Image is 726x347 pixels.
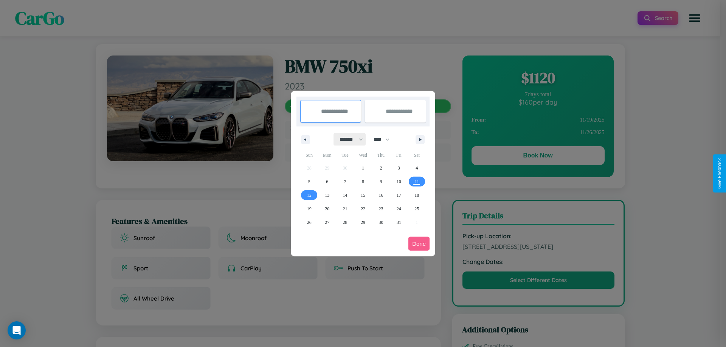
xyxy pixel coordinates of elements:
span: 24 [397,202,401,216]
span: 19 [307,202,312,216]
button: 20 [318,202,336,216]
button: 18 [408,188,426,202]
button: 31 [390,216,408,229]
button: 17 [390,188,408,202]
button: 23 [372,202,390,216]
span: 25 [414,202,419,216]
button: Done [408,237,430,251]
span: 8 [362,175,364,188]
span: Thu [372,149,390,161]
button: 14 [336,188,354,202]
div: Give Feedback [717,158,722,189]
button: 22 [354,202,372,216]
button: 16 [372,188,390,202]
span: 15 [361,188,365,202]
span: 3 [398,161,400,175]
button: 4 [408,161,426,175]
span: Fri [390,149,408,161]
button: 6 [318,175,336,188]
button: 7 [336,175,354,188]
div: Open Intercom Messenger [8,321,26,339]
span: 16 [379,188,383,202]
button: 19 [300,202,318,216]
span: Wed [354,149,372,161]
button: 12 [300,188,318,202]
span: 22 [361,202,365,216]
button: 11 [408,175,426,188]
span: Sat [408,149,426,161]
span: 11 [414,175,419,188]
button: 25 [408,202,426,216]
button: 9 [372,175,390,188]
button: 2 [372,161,390,175]
button: 29 [354,216,372,229]
button: 3 [390,161,408,175]
span: 12 [307,188,312,202]
span: 6 [326,175,328,188]
button: 10 [390,175,408,188]
span: Mon [318,149,336,161]
span: 5 [308,175,310,188]
span: 31 [397,216,401,229]
span: 13 [325,188,329,202]
span: 7 [344,175,346,188]
span: 27 [325,216,329,229]
button: 27 [318,216,336,229]
button: 5 [300,175,318,188]
span: 4 [416,161,418,175]
span: 10 [397,175,401,188]
button: 24 [390,202,408,216]
button: 8 [354,175,372,188]
button: 30 [372,216,390,229]
span: 2 [380,161,382,175]
span: 9 [380,175,382,188]
span: 21 [343,202,347,216]
button: 1 [354,161,372,175]
button: 13 [318,188,336,202]
span: 17 [397,188,401,202]
span: 30 [379,216,383,229]
span: 14 [343,188,347,202]
span: 1 [362,161,364,175]
button: 26 [300,216,318,229]
button: 28 [336,216,354,229]
span: 28 [343,216,347,229]
span: Sun [300,149,318,161]
span: 26 [307,216,312,229]
button: 15 [354,188,372,202]
span: Tue [336,149,354,161]
button: 21 [336,202,354,216]
span: 23 [379,202,383,216]
span: 18 [414,188,419,202]
span: 29 [361,216,365,229]
span: 20 [325,202,329,216]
